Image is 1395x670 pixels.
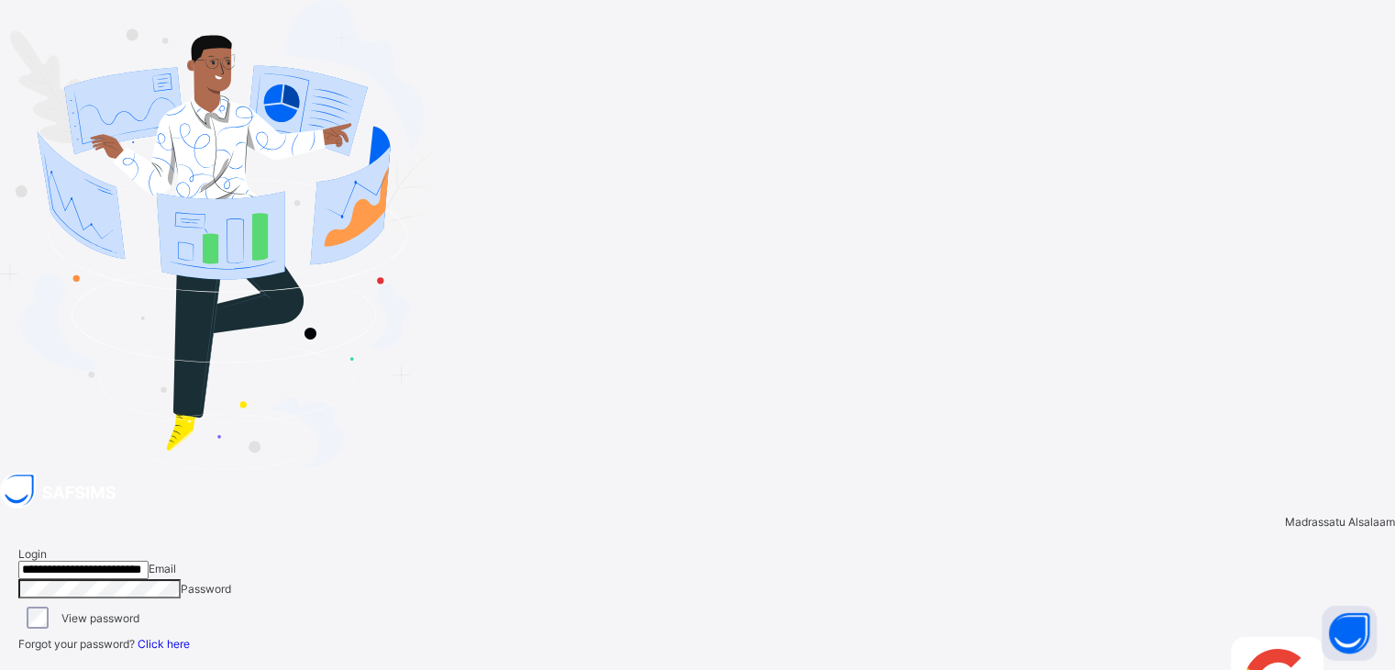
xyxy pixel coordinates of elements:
[61,611,139,625] label: View password
[18,637,190,651] span: Forgot your password?
[181,582,231,596] span: Password
[138,637,190,651] a: Click here
[1285,515,1395,529] span: Madrassatu Alsalaam
[18,547,47,561] span: Login
[149,562,176,575] span: Email
[1322,606,1377,661] button: Open asap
